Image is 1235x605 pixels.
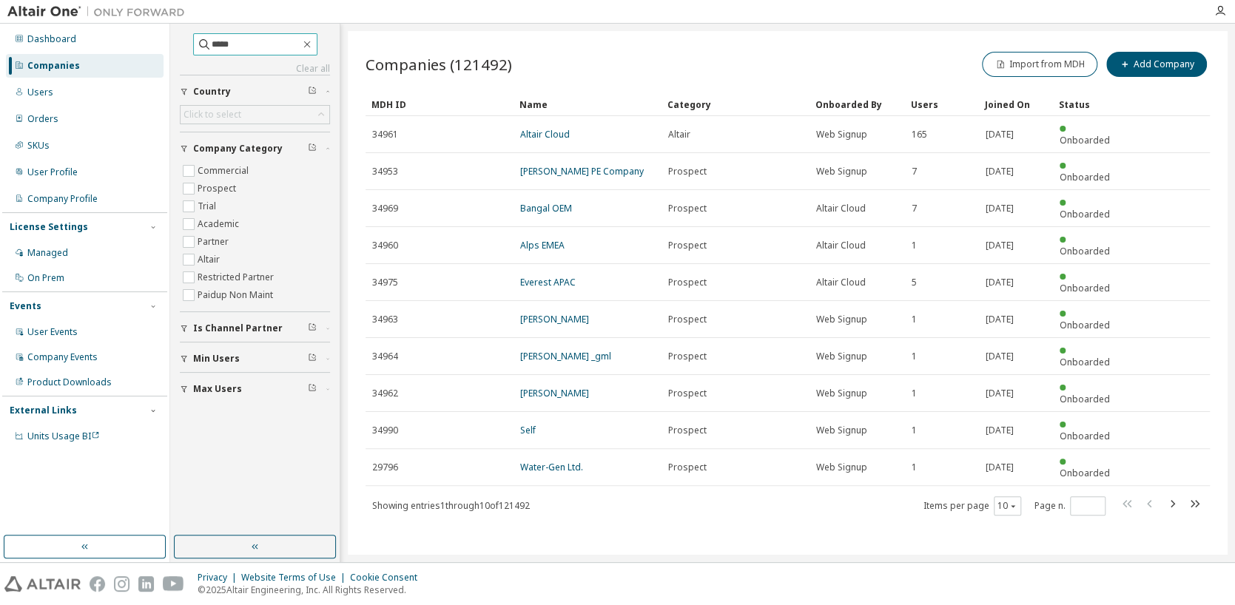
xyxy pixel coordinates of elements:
div: Category [667,92,804,116]
div: External Links [10,405,77,416]
span: 1 [912,351,917,362]
span: Prospect [668,166,707,178]
span: [DATE] [986,166,1014,178]
span: Web Signup [816,425,867,436]
button: Max Users [180,373,330,405]
div: Users [911,92,973,116]
span: 5 [912,277,917,288]
span: Web Signup [816,351,867,362]
div: Onboarded By [815,92,899,116]
span: Page n. [1034,496,1106,516]
span: [DATE] [986,462,1014,473]
button: Min Users [180,342,330,375]
span: 1 [912,462,917,473]
span: 34990 [372,425,398,436]
span: Onboarded [1060,134,1110,146]
a: Everest APAC [520,276,576,288]
button: Is Channel Partner [180,312,330,345]
div: Cookie Consent [350,572,426,584]
span: Altair Cloud [816,277,866,288]
span: [DATE] [986,129,1014,141]
span: Country [193,86,231,98]
span: Onboarded [1060,282,1110,294]
span: Max Users [193,383,242,395]
img: youtube.svg [163,576,184,592]
span: Is Channel Partner [193,322,283,334]
span: Showing entries 1 through 10 of 121492 [372,499,530,512]
span: Web Signup [816,166,867,178]
label: Commercial [198,162,252,180]
span: Web Signup [816,314,867,325]
span: Prospect [668,462,707,473]
button: Country [180,75,330,108]
span: 34963 [372,314,398,325]
a: Water-Gen Ltd. [520,461,583,473]
span: Onboarded [1060,430,1110,442]
img: instagram.svg [114,576,129,592]
span: Onboarded [1060,319,1110,331]
span: [DATE] [986,203,1014,214]
span: [DATE] [986,351,1014,362]
button: Import from MDH [982,52,1097,77]
div: MDH ID [371,92,508,116]
a: [PERSON_NAME] [520,387,589,399]
a: Alps EMEA [520,239,565,251]
span: 1 [912,425,917,436]
span: 1 [912,314,917,325]
span: [DATE] [986,240,1014,251]
span: Web Signup [816,462,867,473]
span: Clear filter [308,86,317,98]
span: Clear filter [308,322,317,334]
label: Altair [198,251,223,268]
label: Paidup Non Maint [198,286,276,304]
div: User Events [27,326,78,338]
div: Joined On [985,92,1047,116]
div: Privacy [198,572,241,584]
span: Onboarded [1060,208,1110,220]
span: Company Category [193,143,283,155]
div: Company Events [27,351,98,363]
span: Web Signup [816,129,867,141]
span: Onboarded [1060,356,1110,368]
span: Prospect [668,203,707,214]
img: altair_logo.svg [4,576,81,592]
div: Name [519,92,656,116]
div: Click to select [181,106,329,124]
label: Partner [198,233,232,251]
span: Clear filter [308,143,317,155]
span: 34960 [372,240,398,251]
span: Prospect [668,425,707,436]
span: [DATE] [986,314,1014,325]
span: 1 [912,388,917,399]
a: Clear all [180,63,330,75]
img: linkedin.svg [138,576,154,592]
div: User Profile [27,166,78,178]
div: SKUs [27,140,50,152]
img: facebook.svg [90,576,105,592]
span: 34953 [372,166,398,178]
span: Prospect [668,277,707,288]
span: [DATE] [986,425,1014,436]
div: License Settings [10,221,88,233]
div: Product Downloads [27,376,112,388]
a: [PERSON_NAME] _gml [520,350,611,362]
span: [DATE] [986,277,1014,288]
p: © 2025 Altair Engineering, Inc. All Rights Reserved. [198,584,426,596]
span: Altair Cloud [816,240,866,251]
span: Companies (121492) [366,54,512,75]
div: Orders [27,113,58,125]
span: Onboarded [1060,245,1110,257]
label: Restricted Partner [198,268,277,286]
span: Items per page [923,496,1021,516]
label: Trial [198,197,219,215]
div: Status [1059,92,1121,116]
span: Prospect [668,351,707,362]
span: Onboarded [1060,171,1110,183]
div: Dashboard [27,33,76,45]
span: 34975 [372,277,398,288]
label: Academic [198,215,242,233]
span: 34962 [372,388,398,399]
div: Company Profile [27,193,98,205]
div: Events [10,300,41,312]
a: Bangal OEM [520,202,572,214]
